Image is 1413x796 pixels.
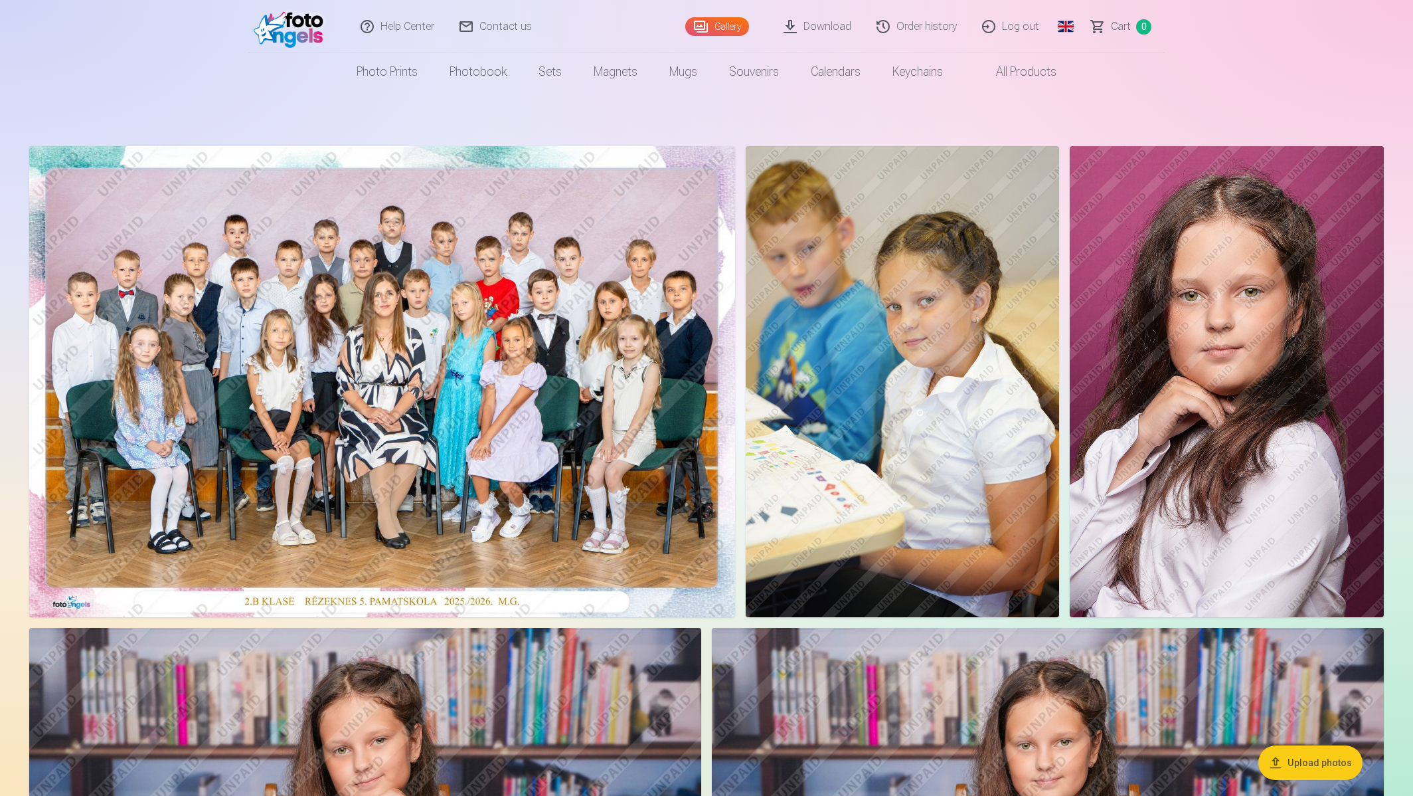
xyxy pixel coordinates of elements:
[653,53,713,90] a: Mugs
[254,5,330,48] img: /fa1
[795,53,876,90] a: Calendars
[341,53,434,90] a: Photo prints
[1111,19,1131,35] span: Сart
[434,53,523,90] a: Photobook
[685,17,749,36] a: Gallery
[876,53,959,90] a: Keychains
[578,53,653,90] a: Magnets
[1258,746,1363,780] button: Upload photos
[523,53,578,90] a: Sets
[713,53,795,90] a: Souvenirs
[1136,19,1151,35] span: 0
[959,53,1072,90] a: All products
